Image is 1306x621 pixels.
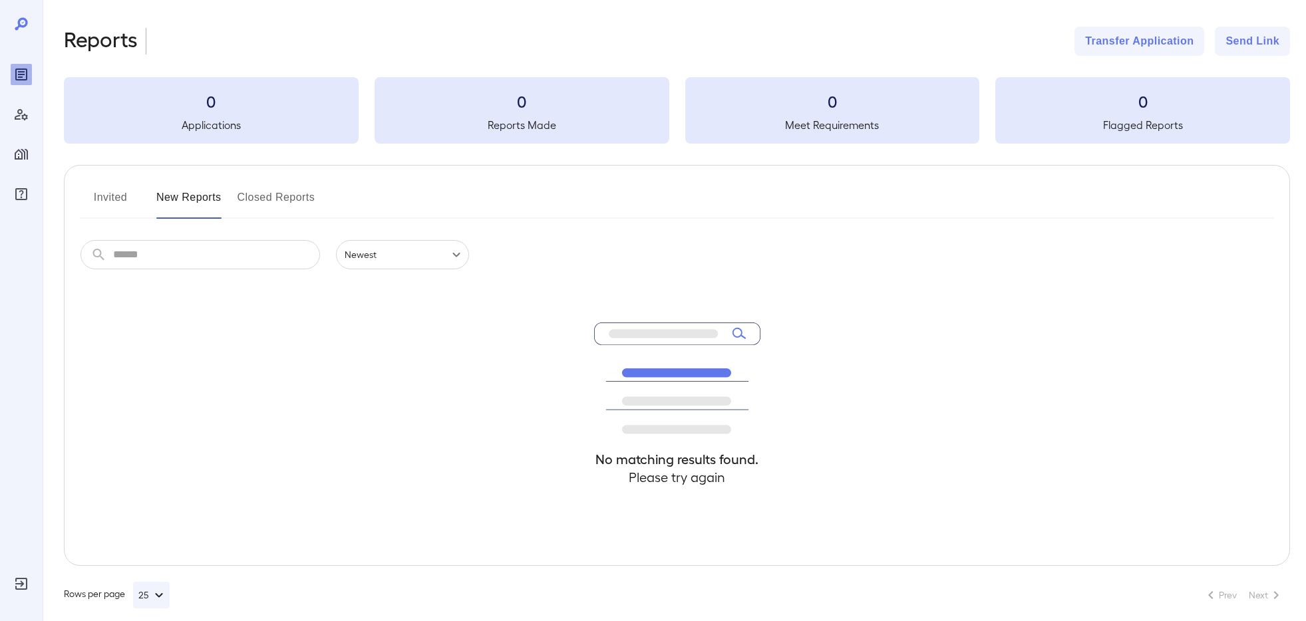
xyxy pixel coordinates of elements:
h4: Please try again [594,468,760,486]
button: Transfer Application [1074,27,1204,56]
button: New Reports [156,187,222,219]
h4: No matching results found. [594,450,760,468]
div: Manage Users [11,104,32,125]
button: 25 [133,582,170,608]
h5: Meet Requirements [685,117,980,133]
div: Newest [336,240,469,269]
button: Closed Reports [238,187,315,219]
h3: 0 [64,90,359,112]
h3: 0 [685,90,980,112]
button: Invited [81,187,140,219]
h3: 0 [375,90,669,112]
h5: Flagged Reports [995,117,1290,133]
div: Reports [11,64,32,85]
h5: Applications [64,117,359,133]
div: Manage Properties [11,144,32,165]
h2: Reports [64,27,138,56]
button: Send Link [1215,27,1290,56]
div: Log Out [11,573,32,594]
h3: 0 [995,90,1290,112]
summary: 0Applications0Reports Made0Meet Requirements0Flagged Reports [64,77,1290,144]
div: Rows per page [64,582,170,608]
div: FAQ [11,184,32,205]
nav: pagination navigation [1197,584,1290,606]
h5: Reports Made [375,117,669,133]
